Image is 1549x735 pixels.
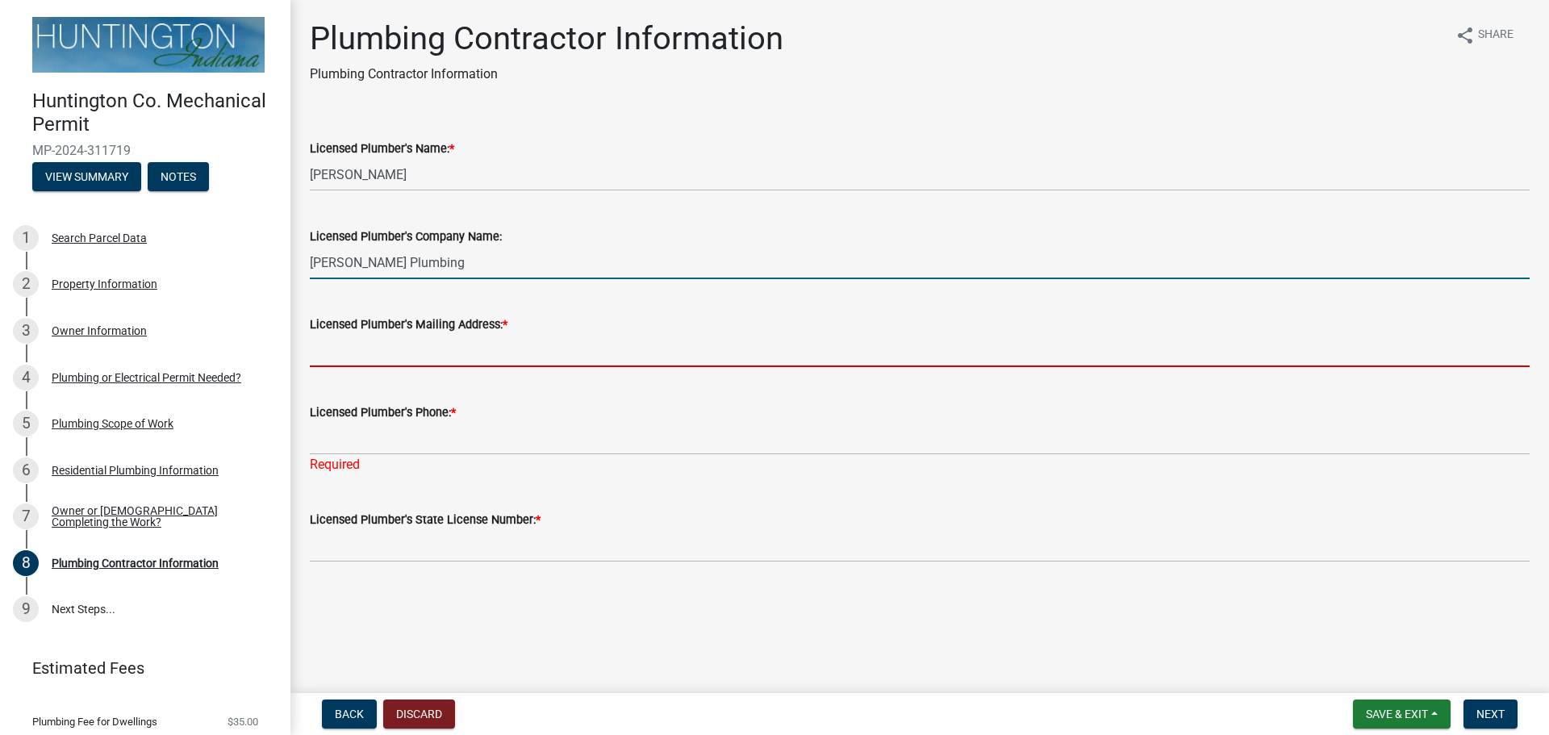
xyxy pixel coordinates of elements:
[32,162,141,191] button: View Summary
[52,505,265,528] div: Owner or [DEMOGRAPHIC_DATA] Completing the Work?
[310,515,541,526] label: Licensed Plumber's State License Number:
[52,278,157,290] div: Property Information
[335,708,364,720] span: Back
[148,162,209,191] button: Notes
[13,271,39,297] div: 2
[322,700,377,729] button: Back
[1455,26,1475,45] i: share
[52,372,241,383] div: Plumbing or Electrical Permit Needed?
[32,17,265,73] img: Huntington County, Indiana
[1353,700,1451,729] button: Save & Exit
[1463,700,1518,729] button: Next
[32,90,278,136] h4: Huntington Co. Mechanical Permit
[13,365,39,390] div: 4
[13,457,39,483] div: 6
[310,19,783,58] h1: Plumbing Contractor Information
[13,503,39,529] div: 7
[310,319,507,331] label: Licensed Plumber's Mailing Address:
[1366,708,1428,720] span: Save & Exit
[1476,708,1505,720] span: Next
[32,143,258,158] span: MP-2024-311719
[310,65,783,84] p: Plumbing Contractor Information
[310,232,502,243] label: Licensed Plumber's Company Name:
[1443,19,1526,51] button: shareShare
[310,144,454,155] label: Licensed Plumber's Name:
[1478,26,1514,45] span: Share
[148,171,209,184] wm-modal-confirm: Notes
[52,325,147,336] div: Owner Information
[32,716,157,727] span: Plumbing Fee for Dwellings
[32,171,141,184] wm-modal-confirm: Summary
[52,465,219,476] div: Residential Plumbing Information
[383,700,455,729] button: Discard
[13,411,39,436] div: 5
[13,225,39,251] div: 1
[52,558,219,569] div: Plumbing Contractor Information
[13,550,39,576] div: 8
[52,232,147,244] div: Search Parcel Data
[13,652,265,684] a: Estimated Fees
[13,318,39,344] div: 3
[310,407,456,419] label: Licensed Plumber's Phone:
[228,716,258,727] span: $35.00
[310,455,1530,474] div: Required
[52,418,173,429] div: Plumbing Scope of Work
[13,596,39,622] div: 9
